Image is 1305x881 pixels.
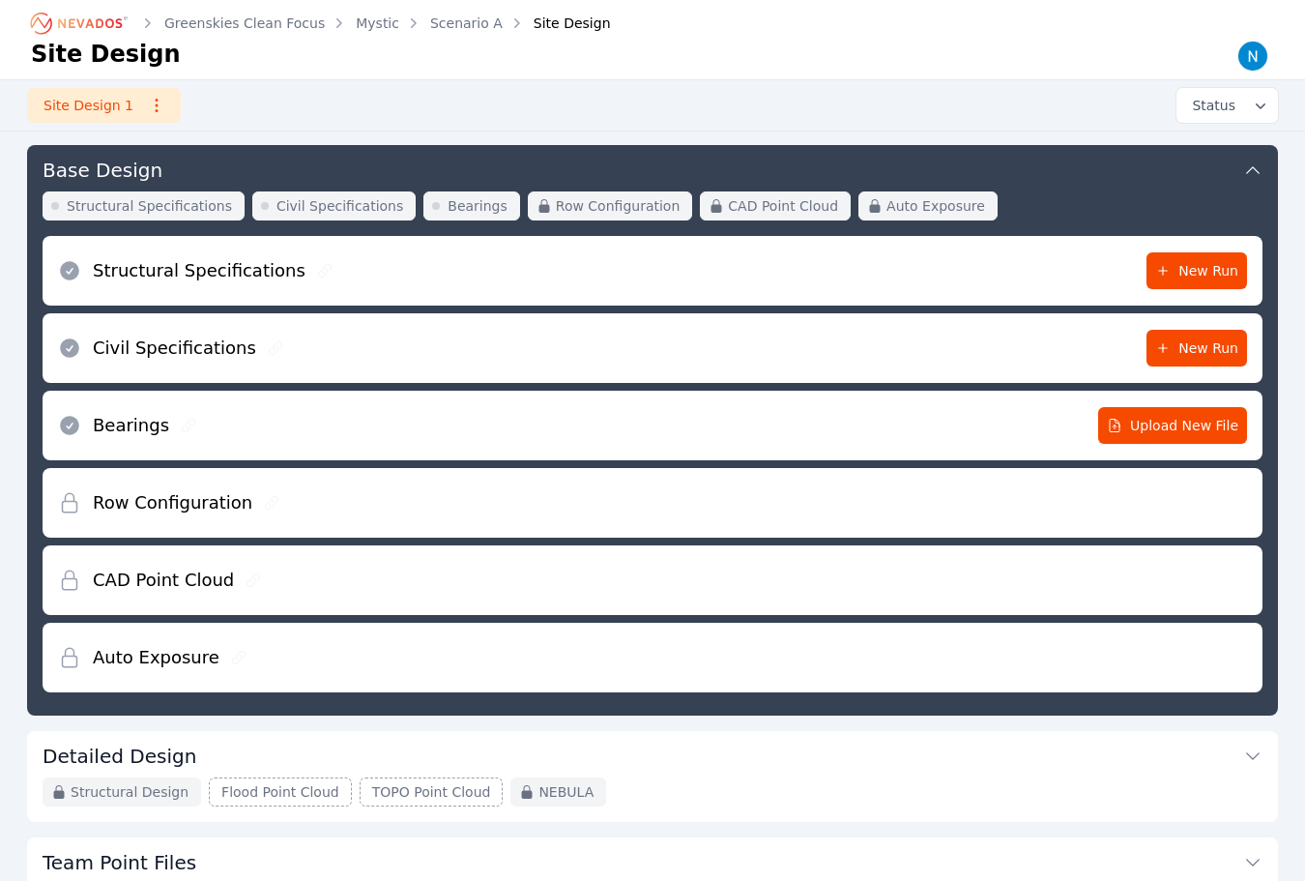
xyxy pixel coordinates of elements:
[164,14,325,33] a: Greenskies Clean Focus
[221,782,339,802] span: Flood Point Cloud
[93,489,252,516] h2: Row Configuration
[93,644,219,671] h2: Auto Exposure
[93,335,256,362] h2: Civil Specifications
[356,14,399,33] a: Mystic
[31,39,181,70] h1: Site Design
[93,567,234,594] h2: CAD Point Cloud
[372,782,491,802] span: TOPO Point Cloud
[71,782,188,802] span: Structural Design
[276,196,403,216] span: Civil Specifications
[43,743,196,770] h3: Detailed Design
[1146,330,1247,367] a: New Run
[556,196,681,216] span: Row Configuration
[93,257,305,284] h2: Structural Specifications
[27,88,181,123] a: Site Design 1
[538,782,594,802] span: NEBULA
[31,8,611,39] nav: Breadcrumb
[1184,96,1235,115] span: Status
[1237,41,1268,72] img: Nick Rompala
[728,196,838,216] span: CAD Point Cloud
[448,196,507,216] span: Bearings
[43,849,196,876] h3: Team Point Files
[1146,252,1247,289] a: New Run
[1176,88,1278,123] button: Status
[507,14,611,33] div: Site Design
[43,157,162,184] h3: Base Design
[430,14,503,33] a: Scenario A
[27,145,1278,716] div: Base DesignStructural SpecificationsCivil SpecificationsBearingsRow ConfigurationCAD Point CloudA...
[27,731,1278,822] div: Detailed DesignStructural DesignFlood Point CloudTOPO Point CloudNEBULA
[43,731,1262,778] button: Detailed Design
[67,196,232,216] span: Structural Specifications
[1098,407,1247,444] a: Upload New File
[43,145,1262,191] button: Base Design
[93,412,169,439] h2: Bearings
[1107,416,1238,435] span: Upload New File
[1155,338,1238,358] span: New Run
[886,196,985,216] span: Auto Exposure
[1155,261,1238,280] span: New Run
